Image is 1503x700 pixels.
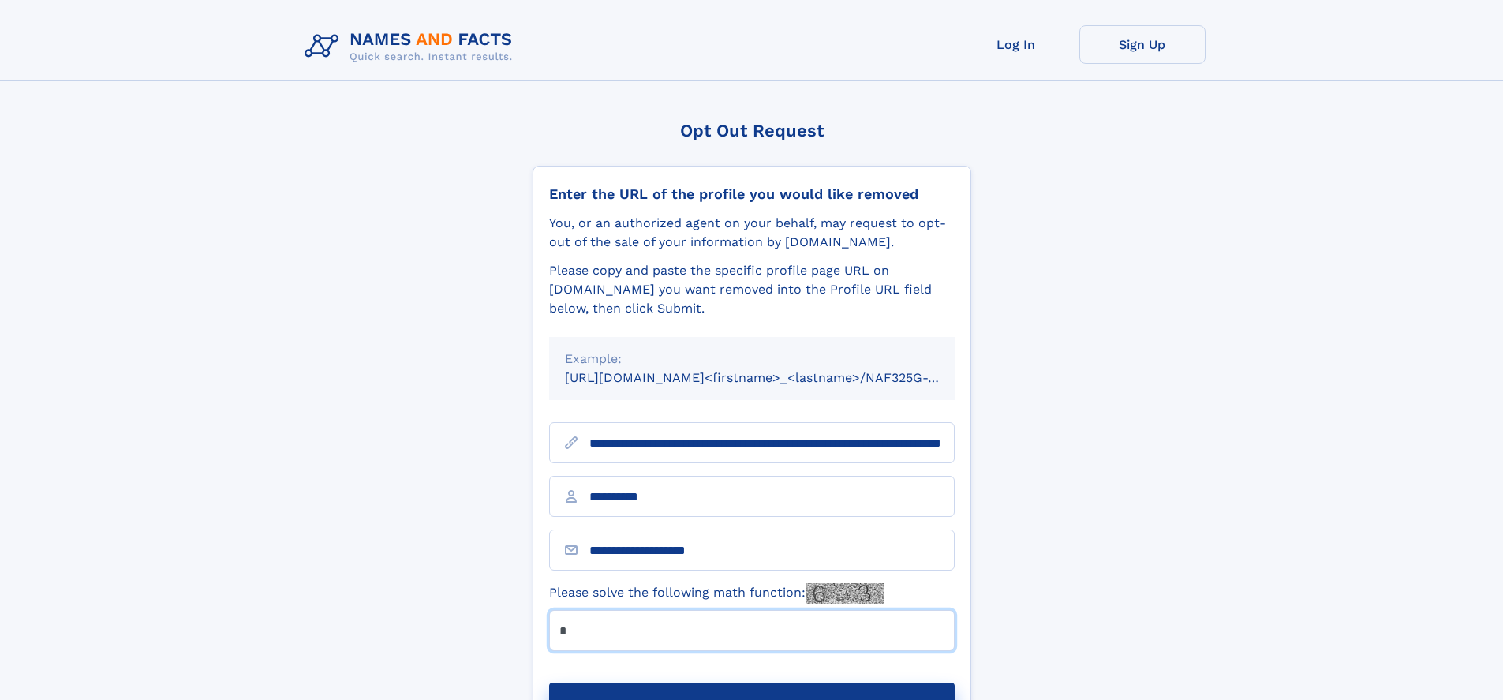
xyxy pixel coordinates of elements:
[549,583,884,604] label: Please solve the following math function:
[953,25,1079,64] a: Log In
[549,261,955,318] div: Please copy and paste the specific profile page URL on [DOMAIN_NAME] you want removed into the Pr...
[298,25,525,68] img: Logo Names and Facts
[549,185,955,203] div: Enter the URL of the profile you would like removed
[565,370,985,385] small: [URL][DOMAIN_NAME]<firstname>_<lastname>/NAF325G-xxxxxxxx
[565,350,939,369] div: Example:
[533,121,971,140] div: Opt Out Request
[1079,25,1206,64] a: Sign Up
[549,214,955,252] div: You, or an authorized agent on your behalf, may request to opt-out of the sale of your informatio...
